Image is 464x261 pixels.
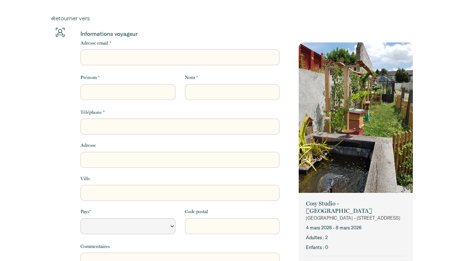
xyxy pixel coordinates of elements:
[306,234,406,241] p: Adultes : 2
[185,74,198,81] label: Nom *
[306,244,406,251] p: Enfants : 0
[80,109,105,116] label: Téléphone *
[185,208,208,215] label: Code postal
[56,28,65,37] img: guests-info
[80,142,96,149] label: Adresse
[80,218,175,234] select: Default select example
[51,14,413,22] a: Retourner vers
[80,208,91,215] label: Pays
[306,215,406,221] p: [GEOGRAPHIC_DATA] - [STREET_ADDRESS]
[80,175,90,182] label: Ville
[80,243,110,250] label: Commentaires
[80,30,279,37] p: Informations voyageur
[80,40,111,47] label: Adresse email *
[299,42,413,195] img: rental-image
[306,224,406,231] p: 4 mars 2026 - 8 mars 2026
[306,200,406,215] p: Cosy Studio - [GEOGRAPHIC_DATA]
[80,74,100,81] label: Prénom *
